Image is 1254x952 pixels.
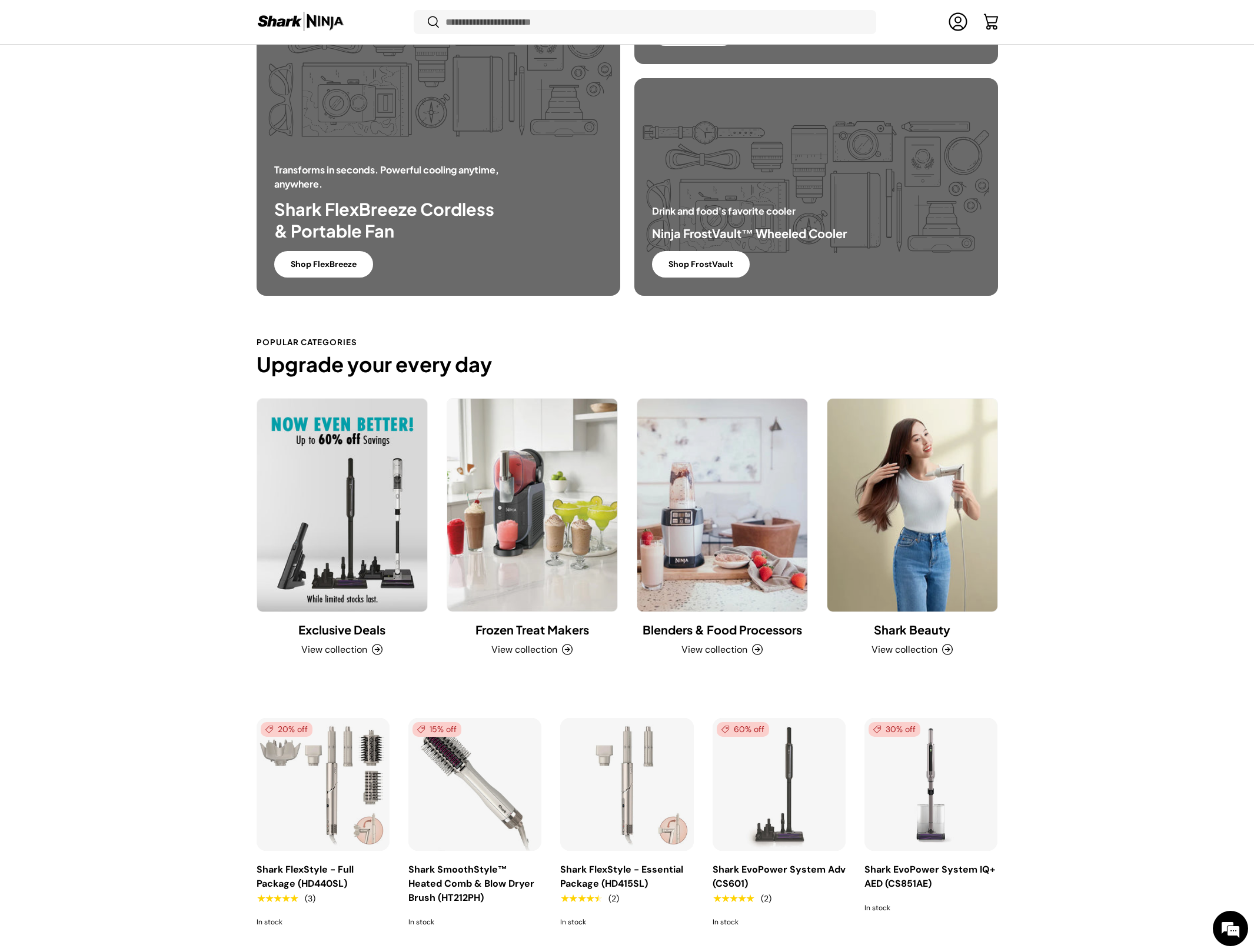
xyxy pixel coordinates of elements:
[257,351,492,378] span: Upgrade your every day
[560,863,683,890] a: Shark FlexStyle - Essential Package (HD415SL)
[408,718,541,851] a: Shark SmoothStyle™ Heated Comb & Blow Dryer Brush (HT212PH)
[408,863,534,904] a: Shark SmoothStyle™ Heated Comb & Blow Dryer Brush (HT212PH)
[717,722,769,737] span: 60% off
[874,622,950,637] a: Shark Beauty
[643,622,802,637] a: Blenders & Food Processors
[447,399,617,611] a: Frozen Treat Makers
[560,718,693,851] a: Shark FlexStyle - Essential Package (HD415SL)
[257,718,390,851] a: Shark FlexStyle - Full Package (HD440SL)
[827,399,997,611] a: Shark Beauty
[652,225,847,242] p: Ninja FrostVault™ Wheeled Cooler
[274,198,510,242] p: Shark FlexBreeze Cordless & Portable Fan
[261,722,312,737] span: 20% off
[652,251,750,278] a: Shop FrostVault
[475,622,589,637] a: Frozen Treat Makers
[257,863,354,890] a: Shark FlexStyle - Full Package (HD440SL)
[257,399,427,611] a: Exclusive Deals
[652,204,847,218] p: Drink and food's favorite cooler
[298,622,385,637] a: Exclusive Deals
[257,11,345,34] img: Shark Ninja Philippines
[713,718,846,851] a: Shark EvoPower System Adv (CS601)
[637,399,807,611] a: Blenders & Food Processors
[257,336,357,348] span: POPULAR CATEGORIES
[274,163,510,191] p: Transforms in seconds. Powerful cooling anytime, anywhere.
[713,863,846,890] a: Shark EvoPower System Adv (CS601)
[864,863,995,890] a: Shark EvoPower System IQ+ AED (CS851AE)
[864,718,997,851] a: Shark EvoPower System IQ+ AED (CS851AE)
[413,722,461,737] span: 15% off
[274,251,373,278] a: Shop FlexBreeze
[869,722,920,737] span: 30% off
